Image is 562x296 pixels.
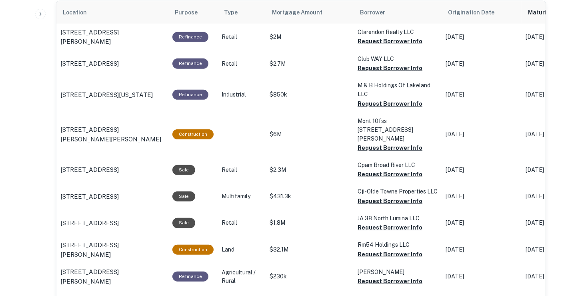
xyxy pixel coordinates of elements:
p: [DATE] [446,33,518,41]
span: Borrower [360,8,385,17]
th: Location [56,1,168,24]
p: Multifamily [222,192,262,201]
button: Request Borrower Info [358,36,422,46]
a: [STREET_ADDRESS] [60,192,164,201]
p: JA 38 North Lumina LLC [358,214,438,223]
p: [PERSON_NAME] [358,268,438,276]
th: Borrower [354,1,442,24]
p: $2.3M [270,166,350,174]
p: [DATE] [446,192,518,201]
p: Industrial [222,91,262,99]
span: Mortgage Amount [272,8,333,17]
button: Request Borrower Info [358,99,422,109]
div: This loan purpose was for refinancing [172,32,208,42]
div: Sale [172,165,195,175]
p: M & B Holdings Of Lakeland LLC [358,81,438,99]
p: [DATE] [446,60,518,68]
p: Retail [222,166,262,174]
p: [DATE] [446,272,518,281]
p: [DATE] [446,91,518,99]
p: Clarendon Realty LLC [358,28,438,36]
p: [STREET_ADDRESS] [60,218,119,228]
div: This loan purpose was for refinancing [172,58,208,68]
a: [STREET_ADDRESS][US_STATE] [60,90,164,100]
p: $850k [270,91,350,99]
p: Agricultural / Rural [222,268,262,285]
button: Request Borrower Info [358,196,422,206]
p: Land [222,246,262,254]
span: Location [63,8,97,17]
button: Request Borrower Info [358,63,422,73]
button: Request Borrower Info [358,143,422,153]
p: [STREET_ADDRESS][US_STATE] [60,90,153,100]
p: [DATE] [446,219,518,227]
div: This loan purpose was for construction [172,245,214,255]
p: Retail [222,219,262,227]
p: $1.8M [270,219,350,227]
div: Sale [172,218,195,228]
a: [STREET_ADDRESS][PERSON_NAME] [60,240,164,259]
span: Type [224,8,248,17]
th: Mortgage Amount [266,1,354,24]
div: Sale [172,191,195,201]
p: Retail [222,60,262,68]
a: [STREET_ADDRESS] [60,218,164,228]
p: Cji-olde Towne Properties LLC [358,187,438,196]
p: Retail [222,33,262,41]
p: Cpam Broad River LLC [358,161,438,169]
div: This loan purpose was for refinancing [172,272,208,282]
p: Mont 10fss [STREET_ADDRESS][PERSON_NAME] [358,117,438,143]
p: $32.1M [270,246,350,254]
p: [STREET_ADDRESS] [60,165,119,175]
div: This loan purpose was for refinancing [172,90,208,100]
p: [STREET_ADDRESS] [60,59,119,68]
button: Request Borrower Info [358,223,422,232]
p: $2.7M [270,60,350,68]
th: Type [218,1,266,24]
a: [STREET_ADDRESS] [60,59,164,68]
p: Club WAY LLC [358,54,438,63]
iframe: Chat Widget [522,232,562,270]
a: [STREET_ADDRESS][PERSON_NAME][PERSON_NAME] [60,125,164,144]
p: Rm54 Holdings LLC [358,240,438,249]
th: Purpose [168,1,218,24]
button: Request Borrower Info [358,276,422,286]
button: Request Borrower Info [358,169,422,179]
div: This loan purpose was for construction [172,129,214,139]
p: $2M [270,33,350,41]
span: Origination Date [448,8,505,17]
p: $230k [270,272,350,281]
th: Origination Date [442,1,522,24]
p: [STREET_ADDRESS] [60,192,119,201]
p: [DATE] [446,166,518,174]
a: [STREET_ADDRESS] [60,165,164,175]
button: Request Borrower Info [358,250,422,259]
p: [DATE] [446,130,518,139]
p: $6M [270,130,350,139]
span: Purpose [175,8,208,17]
a: [STREET_ADDRESS][PERSON_NAME] [60,267,164,286]
p: [DATE] [446,246,518,254]
a: [STREET_ADDRESS][PERSON_NAME] [60,28,164,46]
p: $431.3k [270,192,350,201]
